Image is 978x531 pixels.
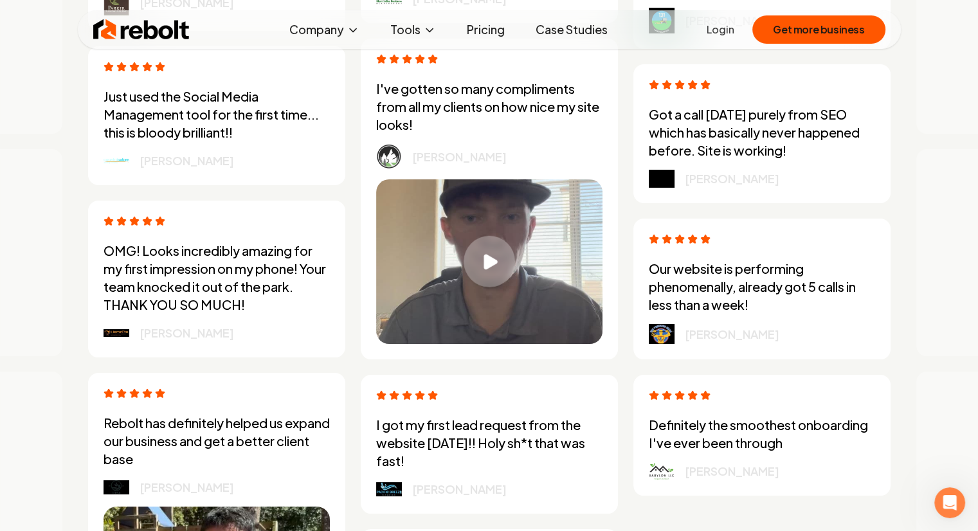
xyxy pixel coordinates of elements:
[104,87,330,141] p: Just used the Social Media Management tool for the first time... this is bloody brilliant!!
[649,170,675,188] img: logo
[934,487,965,518] iframe: Intercom live chat
[140,478,234,496] p: [PERSON_NAME]
[93,17,190,42] img: Rebolt Logo
[412,480,507,498] p: [PERSON_NAME]
[104,242,330,314] p: OMG! Looks incredibly amazing for my first impression on my phone! Your team knocked it out of th...
[376,144,402,169] img: logo
[376,482,402,497] img: logo
[649,463,675,480] img: logo
[649,105,875,159] p: Got a call [DATE] purely from SEO which has basically never happened before. Site is working!
[279,17,370,42] button: Company
[412,148,507,166] p: [PERSON_NAME]
[649,260,875,314] p: Our website is performing phenomenally, already got 5 calls in less than a week!
[457,17,515,42] a: Pricing
[649,8,675,33] img: logo
[649,416,875,452] p: Definitely the smoothest onboarding I've ever been through
[525,17,618,42] a: Case Studies
[376,416,602,470] p: I got my first lead request from the website [DATE]!! Holy sh*t that was fast!
[380,17,446,42] button: Tools
[140,324,234,342] p: [PERSON_NAME]
[685,170,779,188] p: [PERSON_NAME]
[649,324,675,344] img: logo
[376,179,602,344] button: Play video
[376,80,602,134] p: I've gotten so many compliments from all my clients on how nice my site looks!
[685,462,779,480] p: [PERSON_NAME]
[707,22,734,37] a: Login
[104,480,129,494] img: logo
[752,15,885,44] button: Get more business
[104,329,129,337] img: logo
[104,157,129,164] img: logo
[104,414,330,468] p: Rebolt has definitely helped us expand our business and get a better client base
[685,325,779,343] p: [PERSON_NAME]
[140,152,234,170] p: [PERSON_NAME]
